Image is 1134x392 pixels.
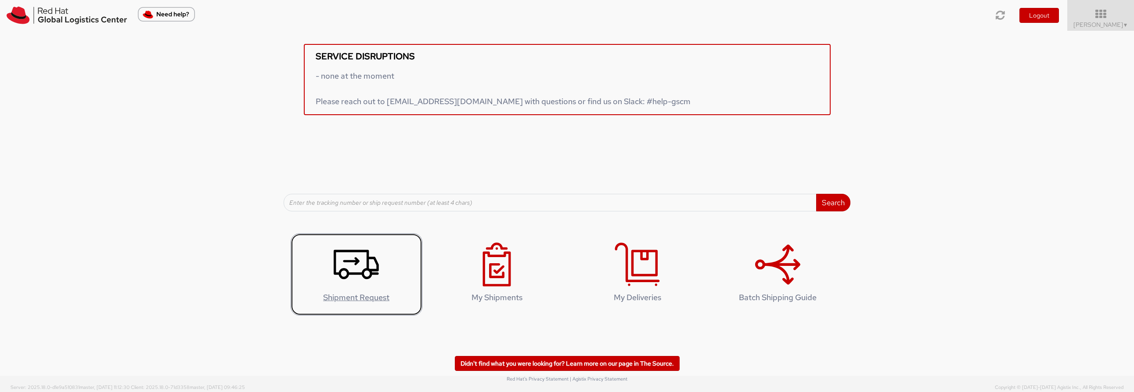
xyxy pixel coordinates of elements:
[291,233,422,316] a: Shipment Request
[138,7,195,22] button: Need help?
[572,233,703,316] a: My Deliveries
[570,376,627,382] a: | Agistix Privacy Statement
[11,384,130,390] span: Server: 2025.18.0-d1e9a510831
[7,7,127,24] img: rh-logistics-00dfa346123c4ec078e1.svg
[300,293,413,302] h4: Shipment Request
[995,384,1123,391] span: Copyright © [DATE]-[DATE] Agistix Inc., All Rights Reserved
[316,71,691,106] span: - none at the moment Please reach out to [EMAIL_ADDRESS][DOMAIN_NAME] with questions or find us o...
[455,356,680,371] a: Didn't find what you were looking for? Learn more on our page in The Source.
[712,233,844,316] a: Batch Shipping Guide
[284,194,817,211] input: Enter the tracking number or ship request number (at least 4 chars)
[79,384,130,390] span: master, [DATE] 11:12:30
[581,293,694,302] h4: My Deliveries
[721,293,835,302] h4: Batch Shipping Guide
[440,293,554,302] h4: My Shipments
[316,51,819,61] h5: Service disruptions
[1019,8,1059,23] button: Logout
[304,44,831,115] a: Service disruptions - none at the moment Please reach out to [EMAIL_ADDRESS][DOMAIN_NAME] with qu...
[1073,21,1128,29] span: [PERSON_NAME]
[507,376,569,382] a: Red Hat's Privacy Statement
[816,194,850,211] button: Search
[1123,22,1128,29] span: ▼
[431,233,563,316] a: My Shipments
[131,384,245,390] span: Client: 2025.18.0-71d3358
[190,384,245,390] span: master, [DATE] 09:46:25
